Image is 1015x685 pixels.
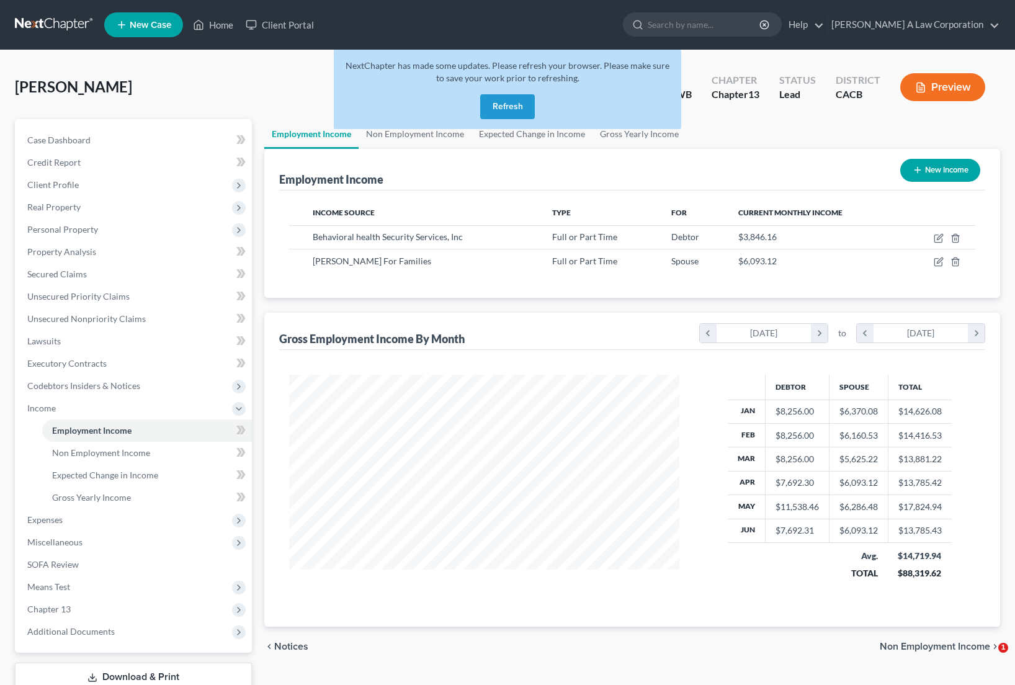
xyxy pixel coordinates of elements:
[480,94,535,119] button: Refresh
[17,330,252,352] a: Lawsuits
[728,447,766,471] th: Mar
[728,423,766,447] th: Feb
[27,313,146,324] span: Unsecured Nonpriority Claims
[27,157,81,168] span: Credit Report
[829,375,888,400] th: Spouse
[27,514,63,525] span: Expenses
[27,626,115,637] span: Additional Documents
[776,429,819,442] div: $8,256.00
[973,643,1003,673] iframe: Intercom live chat
[900,159,980,182] button: New Income
[765,375,829,400] th: Debtor
[839,405,878,418] div: $6,370.08
[839,477,878,489] div: $6,093.12
[648,13,761,36] input: Search by name...
[836,87,880,102] div: CACB
[27,179,79,190] span: Client Profile
[27,380,140,391] span: Codebtors Insiders & Notices
[776,524,819,537] div: $7,692.31
[552,208,571,217] span: Type
[17,129,252,151] a: Case Dashboard
[990,642,1000,651] i: chevron_right
[888,423,952,447] td: $14,416.53
[313,256,431,266] span: [PERSON_NAME] For Families
[42,442,252,464] a: Non Employment Income
[836,73,880,87] div: District
[888,447,952,471] td: $13,881.22
[738,256,777,266] span: $6,093.12
[17,553,252,576] a: SOFA Review
[888,495,952,519] td: $17,824.94
[279,172,383,187] div: Employment Income
[779,87,816,102] div: Lead
[776,405,819,418] div: $8,256.00
[27,581,70,592] span: Means Test
[17,308,252,330] a: Unsecured Nonpriority Claims
[27,537,83,547] span: Miscellaneous
[130,20,171,30] span: New Case
[52,492,131,503] span: Gross Yearly Income
[17,352,252,375] a: Executory Contracts
[728,519,766,542] th: Jun
[998,643,1008,653] span: 1
[27,358,107,369] span: Executory Contracts
[17,285,252,308] a: Unsecured Priority Claims
[717,324,812,342] div: [DATE]
[811,324,828,342] i: chevron_right
[27,246,96,257] span: Property Analysis
[27,202,81,212] span: Real Property
[187,14,239,36] a: Home
[728,471,766,495] th: Apr
[900,73,985,101] button: Preview
[264,642,308,651] button: chevron_left Notices
[17,263,252,285] a: Secured Claims
[552,256,617,266] span: Full or Part Time
[898,550,942,562] div: $14,719.94
[712,87,759,102] div: Chapter
[27,291,130,302] span: Unsecured Priority Claims
[313,231,463,242] span: Behavioral health Security Services, Inc
[27,269,87,279] span: Secured Claims
[880,642,1000,651] button: Non Employment Income chevron_right
[839,550,878,562] div: Avg.
[776,453,819,465] div: $8,256.00
[888,519,952,542] td: $13,785.43
[274,642,308,651] span: Notices
[279,331,465,346] div: Gross Employment Income By Month
[880,642,990,651] span: Non Employment Income
[738,231,777,242] span: $3,846.16
[27,403,56,413] span: Income
[888,375,952,400] th: Total
[671,208,687,217] span: For
[738,208,843,217] span: Current Monthly Income
[839,567,878,580] div: TOTAL
[264,642,274,651] i: chevron_left
[671,231,699,242] span: Debtor
[264,119,359,149] a: Employment Income
[27,336,61,346] span: Lawsuits
[27,135,91,145] span: Case Dashboard
[839,501,878,513] div: $6,286.48
[15,78,132,96] span: [PERSON_NAME]
[27,224,98,235] span: Personal Property
[839,453,878,465] div: $5,625.22
[17,151,252,174] a: Credit Report
[839,524,878,537] div: $6,093.12
[728,400,766,423] th: Jan
[839,429,878,442] div: $6,160.53
[712,73,759,87] div: Chapter
[779,73,816,87] div: Status
[888,400,952,423] td: $14,626.08
[857,324,874,342] i: chevron_left
[52,470,158,480] span: Expected Change in Income
[888,471,952,495] td: $13,785.42
[776,477,819,489] div: $7,692.30
[27,559,79,570] span: SOFA Review
[898,567,942,580] div: $88,319.62
[346,60,669,83] span: NextChapter has made some updates. Please refresh your browser. Please make sure to save your wor...
[42,419,252,442] a: Employment Income
[968,324,985,342] i: chevron_right
[782,14,824,36] a: Help
[313,208,375,217] span: Income Source
[552,231,617,242] span: Full or Part Time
